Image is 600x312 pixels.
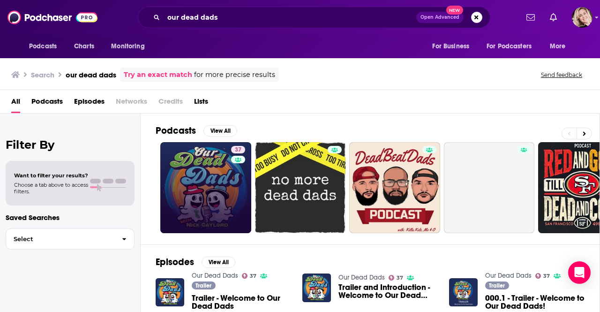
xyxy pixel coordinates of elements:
a: 37 [389,275,404,281]
img: Podchaser - Follow, Share and Rate Podcasts [7,8,97,26]
button: open menu [480,38,545,55]
a: 000.1 - Trailer - Welcome to Our Dead Dads! [485,294,585,310]
span: More [550,40,566,53]
span: Podcasts [29,40,57,53]
p: Saved Searches [6,213,135,222]
button: open menu [426,38,481,55]
span: New [446,6,463,15]
a: Show notifications dropdown [523,9,539,25]
button: Show profile menu [572,7,592,28]
h2: Episodes [156,256,194,268]
div: Open Intercom Messenger [568,261,591,284]
span: 37 [250,274,256,278]
img: 000.1 - Trailer - Welcome to Our Dead Dads! [449,278,478,307]
span: 37 [543,274,550,278]
button: Open AdvancedNew [416,12,464,23]
span: Networks [116,94,147,113]
a: Lists [194,94,208,113]
span: For Podcasters [487,40,532,53]
img: Trailer and Introduction - Welcome to Our Dead Dads! [302,274,331,302]
a: 37 [231,146,245,153]
button: open menu [105,38,157,55]
h2: Filter By [6,138,135,152]
a: 37 [160,142,251,233]
h3: our dead dads [66,70,116,79]
a: Try an exact match [124,69,192,80]
span: Credits [158,94,183,113]
span: Select [6,236,114,242]
span: 37 [235,145,241,155]
button: Select [6,228,135,250]
span: for more precise results [194,69,275,80]
a: Show notifications dropdown [546,9,561,25]
span: For Business [432,40,469,53]
span: Logged in as kkclayton [572,7,592,28]
a: 37 [535,273,550,279]
h2: Podcasts [156,125,196,137]
span: 37 [397,276,403,280]
button: open menu [543,38,577,55]
button: View All [202,257,235,268]
div: Search podcasts, credits, & more... [138,7,490,28]
span: Monitoring [111,40,144,53]
a: Trailer and Introduction - Welcome to Our Dead Dads! [338,283,438,299]
a: 37 [242,273,257,279]
a: Our Dead Dads [192,272,238,280]
button: Send feedback [538,71,585,79]
img: Trailer - Welcome to Our Dead Dads [156,278,184,307]
span: Want to filter your results? [14,172,88,179]
a: PodcastsView All [156,125,237,137]
a: Trailer - Welcome to Our Dead Dads [192,294,291,310]
span: Trailer [489,283,505,289]
h3: Search [31,70,54,79]
a: EpisodesView All [156,256,235,268]
button: open menu [22,38,69,55]
span: Choose a tab above to access filters. [14,182,88,195]
img: User Profile [572,7,592,28]
button: View All [203,125,237,137]
a: Episodes [74,94,105,113]
span: Trailer [195,283,211,289]
span: Open Advanced [420,15,459,20]
a: All [11,94,20,113]
a: Charts [68,38,100,55]
input: Search podcasts, credits, & more... [164,10,416,25]
a: Our Dead Dads [485,272,532,280]
span: Charts [74,40,94,53]
a: Our Dead Dads [338,274,385,282]
a: Podcasts [31,94,63,113]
